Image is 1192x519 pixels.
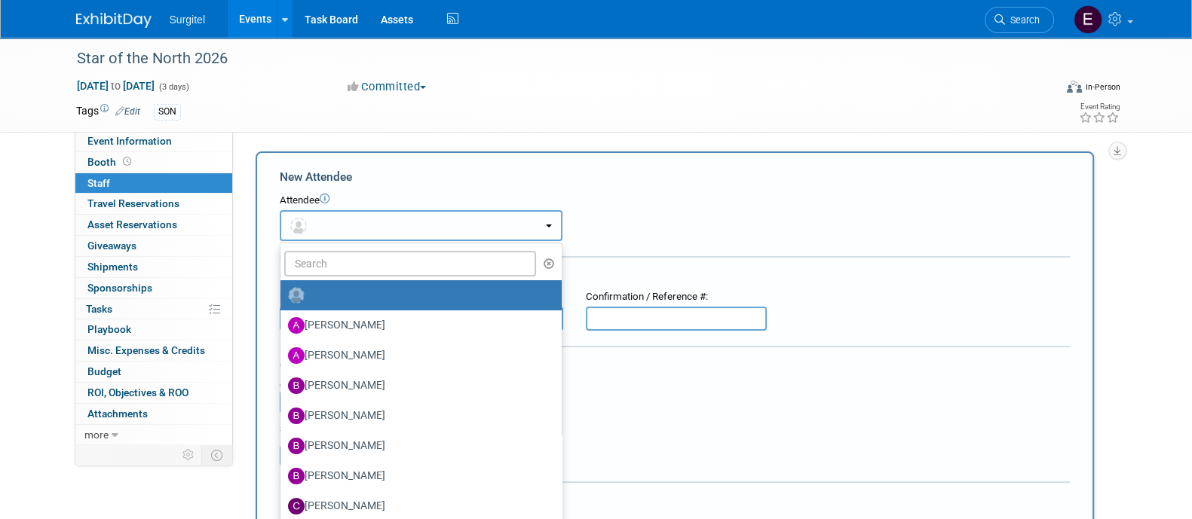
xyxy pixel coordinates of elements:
a: more [75,425,232,445]
img: Event Coordinator [1074,5,1102,34]
a: Staff [75,173,232,194]
span: Playbook [87,323,131,335]
span: Staff [87,177,110,189]
img: B.jpg [288,377,305,394]
a: Event Information [75,131,232,151]
a: Tasks [75,299,232,319]
a: Misc. Expenses & Credits [75,340,232,361]
label: [PERSON_NAME] [288,404,547,428]
input: Search [284,251,537,276]
span: Surgitel [170,14,205,26]
span: Budget [87,365,121,377]
a: Asset Reservations [75,215,232,235]
td: Tags [76,103,140,121]
a: Edit [115,106,140,117]
span: more [84,429,109,441]
a: Shipments [75,257,232,277]
span: Sponsorships [87,282,152,294]
div: In-Person [1084,81,1120,93]
div: Registration / Ticket Info (optional) [280,267,1070,282]
span: [DATE] [DATE] [76,79,155,93]
div: Star of the North 2026 [72,45,1031,72]
div: SON [154,104,181,120]
label: [PERSON_NAME] [288,343,547,368]
td: Personalize Event Tab Strip [176,445,202,465]
span: Tasks [86,303,112,315]
div: Event Rating [1078,103,1119,111]
a: Giveaways [75,236,232,256]
span: Booth not reserved yet [120,156,134,167]
span: Travel Reservations [87,197,179,209]
img: ExhibitDay [76,13,152,28]
span: Booth [87,156,134,168]
div: Confirmation / Reference #: [586,290,767,304]
div: Cost: [280,359,1070,373]
label: [PERSON_NAME] [288,494,547,518]
button: Committed [342,79,432,95]
span: to [109,80,123,92]
label: [PERSON_NAME] [288,374,547,398]
div: Event Format [965,78,1120,101]
span: ROI, Objectives & ROO [87,386,188,398]
img: B.jpg [288,408,305,424]
a: ROI, Objectives & ROO [75,383,232,403]
a: Attachments [75,404,232,424]
a: Travel Reservations [75,194,232,214]
a: Playbook [75,319,232,340]
body: Rich Text Area. Press ALT-0 for help. [8,6,768,21]
img: C.jpg [288,498,305,514]
img: A.jpg [288,317,305,334]
img: A.jpg [288,347,305,364]
span: Shipments [87,261,138,273]
span: Asset Reservations [87,218,177,230]
div: Misc. Attachments & Notes [280,493,1070,508]
span: Attachments [87,408,148,420]
div: Attendee [280,194,1070,208]
img: Format-Inperson.png [1067,81,1082,93]
a: Search [985,7,1054,33]
span: Search [1005,14,1040,26]
span: Giveaways [87,240,136,252]
a: Budget [75,362,232,382]
span: Misc. Expenses & Credits [87,344,205,356]
div: New Attendee [280,169,1070,185]
img: B.jpg [288,468,305,484]
td: Toggle Event Tabs [201,445,232,465]
label: [PERSON_NAME] [288,313,547,337]
span: Event Information [87,135,172,147]
img: Unassigned-User-Icon.png [288,287,305,304]
a: Booth [75,152,232,172]
a: Sponsorships [75,278,232,298]
label: [PERSON_NAME] [288,464,547,488]
img: B.jpg [288,438,305,454]
span: (3 days) [158,82,189,92]
label: [PERSON_NAME] [288,434,547,458]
